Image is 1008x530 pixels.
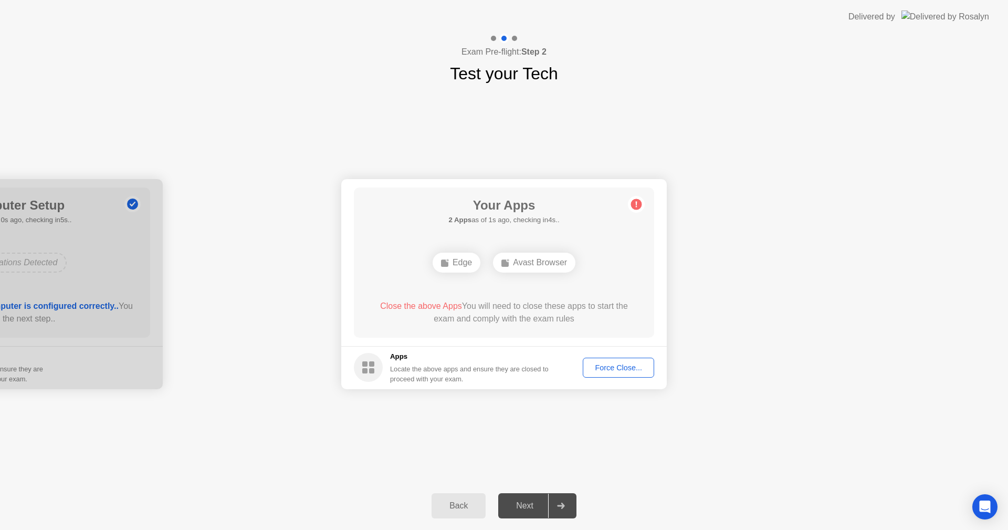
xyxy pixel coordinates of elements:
[972,494,997,519] div: Open Intercom Messenger
[848,11,895,23] div: Delivered by
[390,364,549,384] div: Locate the above apps and ensure they are closed to proceed with your exam.
[586,363,650,372] div: Force Close...
[461,46,547,58] h4: Exam Pre-flight:
[448,215,559,225] h5: as of 1s ago, checking in4s..
[493,253,575,273] div: Avast Browser
[369,300,639,325] div: You will need to close these apps to start the exam and comply with the exam rules
[521,47,547,56] b: Step 2
[450,61,558,86] h1: Test your Tech
[390,351,549,362] h5: Apps
[448,196,559,215] h1: Your Apps
[435,501,482,511] div: Back
[501,501,548,511] div: Next
[380,302,462,310] span: Close the above Apps
[448,216,471,224] b: 2 Apps
[433,253,480,273] div: Edge
[901,11,989,23] img: Delivered by Rosalyn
